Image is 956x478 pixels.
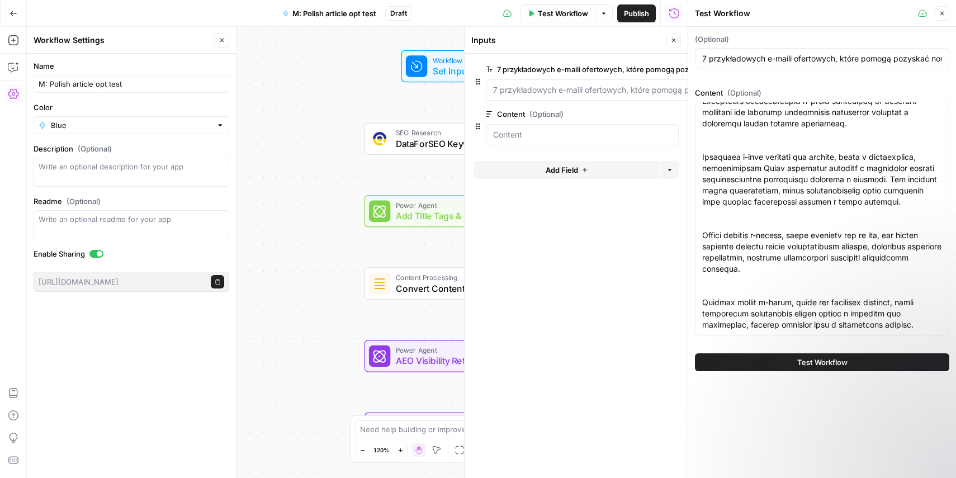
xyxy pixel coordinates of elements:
div: Power AgentAdd Title Tags & Meta DescriptionsStep 3 [365,195,572,228]
label: Name [34,60,229,72]
label: Enable Sharing [34,248,229,259]
span: (Optional) [695,34,729,45]
button: Test Workflow [695,353,949,371]
button: Test Workflow [520,4,595,22]
span: AEO Visibility Refresh Suggestions [396,354,524,367]
img: qj0lddqgokrswkyaqb1p9cmo0sp5 [373,132,386,145]
span: Publish [624,8,649,19]
span: (Optional) [67,196,101,207]
span: (Optional) [727,87,761,98]
span: Test Workflow [797,357,848,368]
input: 7 przykładowych e-maili ofertowych, które pomogą pozyskać nowych klientów (wraz z szablonami) [493,84,910,96]
span: Workflow [433,55,499,65]
div: WorkflowSet InputsInputs [365,50,572,83]
input: Content [493,129,671,140]
span: 120% [373,446,389,455]
label: 7 przykładowych e-maili ofertowych, które pomogą pozyskać nowych klientów (wraz z szablonami) [486,64,854,75]
input: Blue [51,120,212,131]
span: Test Workflow [538,8,588,19]
div: Workflow Settings [34,35,211,46]
span: DataForSEO Keyword Ideas from Domain [396,137,536,150]
span: SEO Research [396,127,536,138]
label: Readme [34,196,229,207]
button: M: Polish article opt test [276,4,383,22]
span: Set Inputs [433,64,499,78]
span: Power Agent [396,200,524,210]
span: Draft [390,8,407,18]
div: Content ProcessingConvert Content FormatStep 4 [365,268,572,300]
span: Add Field [546,164,578,176]
button: Publish [617,4,656,22]
span: Add Title Tags & Meta Descriptions [396,209,524,223]
span: M: Polish article opt test [292,8,376,19]
div: Power AgentBrand Alignment Refresh SuggestionsStep 6 [365,413,572,445]
label: Content [695,87,949,98]
span: Power Agent [396,345,524,356]
img: o3r9yhbrn24ooq0tey3lueqptmfj [373,277,386,290]
button: Add Field [474,161,660,179]
div: SEO ResearchDataForSEO Keyword Ideas from DomainStep 2 [365,122,572,155]
div: Power AgentAEO Visibility Refresh SuggestionsStep 5 [365,340,572,372]
span: Content Processing [396,272,534,283]
span: Convert Content Format [396,282,534,295]
label: Color [34,102,229,113]
label: Content [486,108,616,120]
span: (Optional) [78,143,112,154]
span: (Optional) [529,108,564,120]
input: Untitled [39,78,224,89]
div: Inputs [471,35,663,46]
label: Description [34,143,229,154]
